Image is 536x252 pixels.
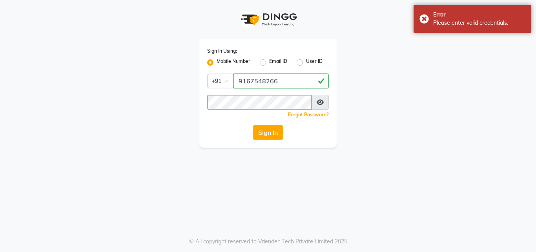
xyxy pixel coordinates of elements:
label: Mobile Number [217,58,250,67]
div: Error [433,11,525,19]
label: User ID [306,58,323,67]
img: logo1.svg [237,8,299,31]
input: Username [233,74,329,88]
input: Username [207,95,312,110]
label: Email ID [269,58,287,67]
div: Please enter valid credentials. [433,19,525,27]
button: Sign In [253,125,283,140]
a: Forgot Password? [288,112,329,118]
label: Sign In Using: [207,48,237,55]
